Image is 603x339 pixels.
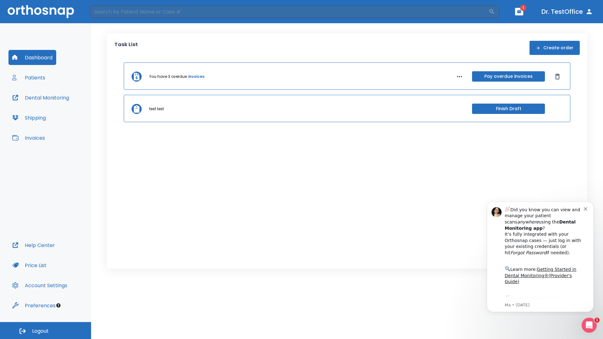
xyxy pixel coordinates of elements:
[539,6,595,17] button: Dr. TestOffice
[472,104,545,114] button: Finish Draft
[8,278,71,293] button: Account Settings
[149,106,164,112] p: test test
[8,238,59,253] button: Help Center
[32,328,49,335] span: Logout
[149,74,187,79] p: You have 3 overdue
[520,5,526,11] span: 1
[27,99,106,131] div: Download the app: | ​ Let us know if you need help getting started!
[27,106,106,112] p: Message from Ma, sent 7w ago
[477,196,603,316] iframe: Intercom notifications message
[8,90,73,105] button: Dental Monitoring
[8,258,50,273] button: Price List
[114,41,138,55] p: Task List
[8,5,74,18] img: Orthosnap
[90,5,489,18] input: Search by Patient Name or Case #
[8,70,49,85] button: Patients
[27,100,83,111] a: App Store
[188,74,204,79] a: invoices
[582,318,597,333] iframe: Intercom live chat
[472,71,545,82] button: Pay overdue invoices
[552,72,562,82] button: Dismiss
[56,303,61,308] div: Tooltip anchor
[8,298,59,313] button: Preferences
[530,41,580,55] button: Create order
[8,50,56,65] button: Dashboard
[106,10,111,15] button: Dismiss notification
[8,110,50,125] button: Shipping
[8,130,49,145] button: Invoices
[595,318,600,323] span: 1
